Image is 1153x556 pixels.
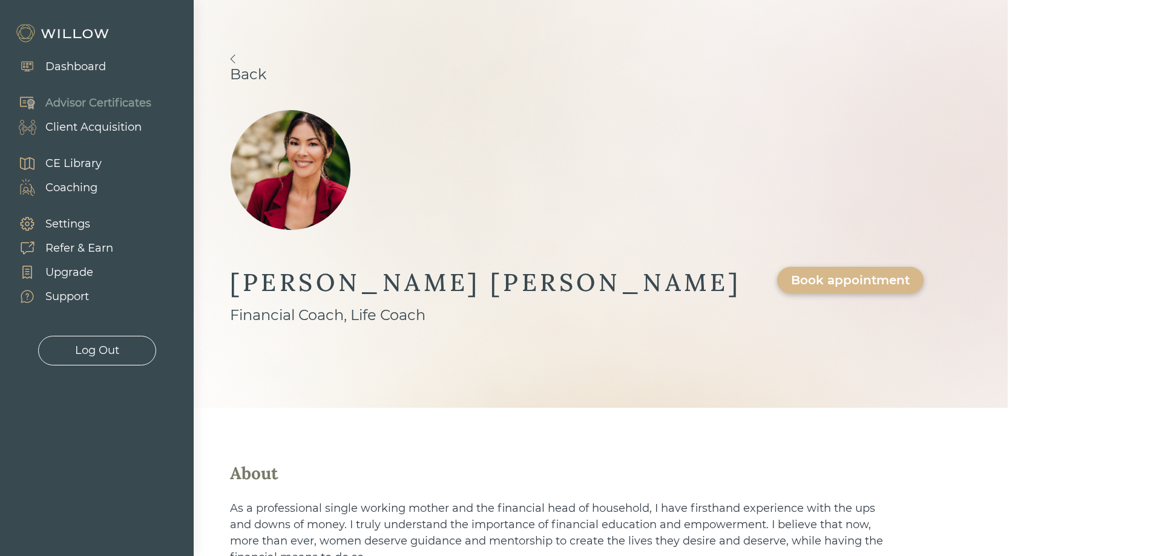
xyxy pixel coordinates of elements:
[15,24,112,43] img: Willow
[791,273,910,287] div: Book appointment
[230,267,741,298] div: [PERSON_NAME] [PERSON_NAME]
[6,115,151,139] a: Client Acquisition
[45,95,151,111] div: Advisor Certificates
[45,155,102,172] div: CE Library
[75,342,119,359] div: Log Out
[45,216,90,232] div: Settings
[230,304,741,326] div: Financial Coach, Life Coach
[6,54,106,79] a: Dashboard
[45,240,113,257] div: Refer & Earn
[230,54,971,83] a: Back
[230,462,896,484] div: About
[6,151,102,175] a: CE Library
[45,180,97,196] div: Coaching
[45,264,93,281] div: Upgrade
[230,54,235,64] img: <
[45,119,142,136] div: Client Acquisition
[6,175,102,200] a: Coaching
[6,212,113,236] a: Settings
[45,289,89,305] div: Support
[6,236,113,260] a: Refer & Earn
[6,260,113,284] a: Upgrade
[45,59,106,75] div: Dashboard
[6,91,151,115] a: Advisor Certificates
